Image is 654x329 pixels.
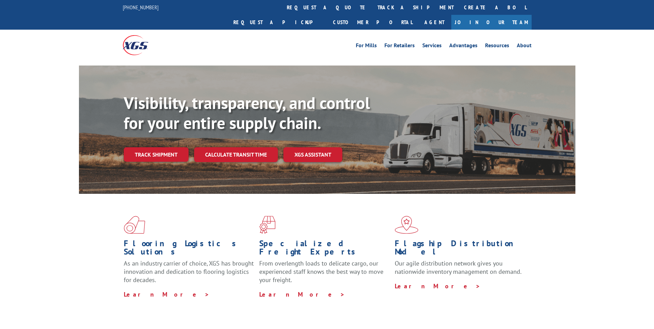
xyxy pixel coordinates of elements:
img: xgs-icon-focused-on-flooring-red [259,216,275,234]
a: Learn More > [124,290,210,298]
a: Agent [417,15,451,30]
span: As an industry carrier of choice, XGS has brought innovation and dedication to flooring logistics... [124,259,254,284]
a: Learn More > [395,282,481,290]
a: Join Our Team [451,15,532,30]
a: Advantages [449,43,477,50]
a: Resources [485,43,509,50]
a: For Mills [356,43,377,50]
h1: Flooring Logistics Solutions [124,239,254,259]
img: xgs-icon-total-supply-chain-intelligence-red [124,216,145,234]
h1: Specialized Freight Experts [259,239,390,259]
p: From overlength loads to delicate cargo, our experienced staff knows the best way to move your fr... [259,259,390,290]
a: [PHONE_NUMBER] [123,4,159,11]
span: Our agile distribution network gives you nationwide inventory management on demand. [395,259,522,276]
img: xgs-icon-flagship-distribution-model-red [395,216,419,234]
a: Request a pickup [228,15,328,30]
a: Track shipment [124,147,189,162]
a: About [517,43,532,50]
a: XGS ASSISTANT [283,147,342,162]
a: Calculate transit time [194,147,278,162]
a: Customer Portal [328,15,417,30]
a: Learn More > [259,290,345,298]
a: Services [422,43,442,50]
b: Visibility, transparency, and control for your entire supply chain. [124,92,370,133]
a: For Retailers [384,43,415,50]
h1: Flagship Distribution Model [395,239,525,259]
